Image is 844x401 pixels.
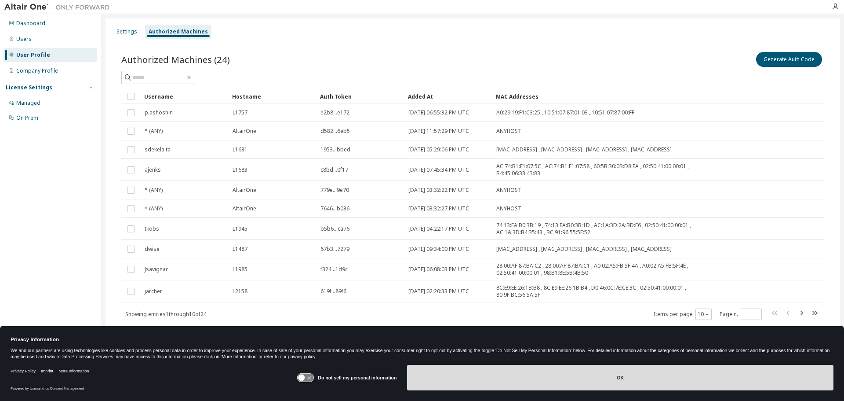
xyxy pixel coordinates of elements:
[121,53,230,66] span: Authorized Machines (24)
[233,166,247,173] span: L1683
[145,246,160,253] span: dwise
[496,246,672,253] span: [MAC_ADDRESS] , [MAC_ADDRESS] , [MAC_ADDRESS] , [MAC_ADDRESS]
[408,205,469,212] span: [DATE] 03:32:27 PM UTC
[320,246,349,253] span: 67b3...7279
[16,114,38,121] div: On Prem
[496,222,731,236] span: 74:13:EA:B0:3B:19 , 74:13:EA:B0:3B:1D , AC:1A:3D:2A:BD:E6 , 02:50:41:00:00:01 , AC:1A:3D:B4:35:43...
[408,266,469,273] span: [DATE] 06:08:03 PM UTC
[233,187,256,194] span: AltairOne
[16,99,40,107] div: Managed
[320,288,346,295] span: 619f...89f6
[320,89,401,103] div: Auth Token
[233,225,247,232] span: L1945
[16,67,58,74] div: Company Profile
[233,146,247,153] span: L1631
[496,109,634,116] span: A0:29:19:F1:C3:25 , 10:51:07:87:01:03 , 10:51:07:87:00:FF
[145,128,163,135] span: * (ANY)
[320,205,349,212] span: 7646...b036
[233,266,247,273] span: L1985
[145,146,171,153] span: sdekelaita
[496,89,731,103] div: MAC Addresses
[16,36,32,43] div: Users
[145,166,161,173] span: ajenks
[496,262,731,276] span: 28:00:AF:87:BA:C2 , 28:00:AF:87:BA:C1 , A0:02:A5:FB:5F:4A , A0:02:A5:FB:5F:4E , 02:50:41:00:00:01...
[145,205,163,212] span: * (ANY)
[496,146,672,153] span: [MAC_ADDRESS] , [MAC_ADDRESS] , [MAC_ADDRESS] , [MAC_ADDRESS]
[145,225,159,232] span: tkobs
[16,52,50,59] div: User Profile
[16,20,45,27] div: Dashboard
[6,84,52,91] div: License Settings
[496,284,731,298] span: 8C:E9:EE:26:1B:B8 , 8C:E9:EE:26:1B:B4 , D0:46:0C:7E:CE:3C , 02:50:41:00:00:01 , 80:9F:BC:56:5A:5F
[320,187,349,194] span: 779e...9e70
[408,246,469,253] span: [DATE] 09:34:00 PM UTC
[408,225,469,232] span: [DATE] 04:22:17 PM UTC
[408,128,469,135] span: [DATE] 11:57:29 PM UTC
[408,288,469,295] span: [DATE] 02:20:33 PM UTC
[149,28,208,35] div: Authorized Machines
[116,28,137,35] div: Settings
[408,146,469,153] span: [DATE] 05:29:06 PM UTC
[496,163,731,177] span: AC:74:B1:E1:07:5C , AC:74:B1:E1:07:58 , 60:5B:30:0B:D8:EA , 02:50:41:00:00:01 , B4:45:06:33:43:83
[145,109,173,116] span: p.ashoshin
[232,89,313,103] div: Hostname
[698,311,709,318] button: 10
[320,146,350,153] span: 1953...bbed
[496,128,521,135] span: ANYHOST
[654,309,712,320] span: Items per page
[320,166,348,173] span: c8bd...0f17
[320,128,350,135] span: d582...6eb5
[145,288,162,295] span: jarcher
[320,266,348,273] span: f324...1d9c
[408,187,469,194] span: [DATE] 03:32:22 PM UTC
[4,3,114,11] img: Altair One
[145,266,168,273] span: Jsavignac
[496,205,521,212] span: ANYHOST
[144,89,225,103] div: Username
[233,246,247,253] span: L1487
[320,109,349,116] span: e2b8...e172
[408,89,489,103] div: Added At
[145,187,163,194] span: * (ANY)
[233,288,247,295] span: L2158
[408,166,469,173] span: [DATE] 07:45:34 PM UTC
[233,109,247,116] span: L1757
[756,52,822,67] button: Generate Auth Code
[233,205,256,212] span: AltairOne
[720,309,762,320] span: Page n.
[125,310,207,318] span: Showing entries 1 through 10 of 24
[320,225,349,232] span: b5b6...ca76
[233,128,256,135] span: AltairOne
[408,109,469,116] span: [DATE] 06:55:32 PM UTC
[496,187,521,194] span: ANYHOST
